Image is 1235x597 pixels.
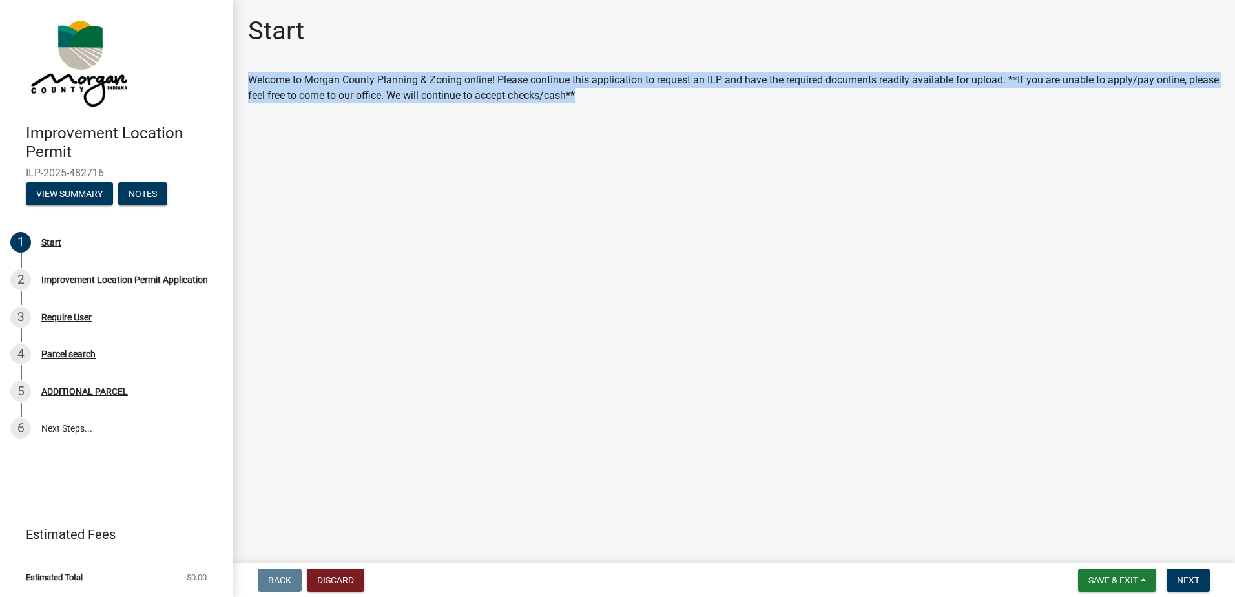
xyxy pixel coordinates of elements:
[26,189,113,200] wm-modal-confirm: Summary
[26,14,130,110] img: Morgan County, Indiana
[26,167,207,179] span: ILP-2025-482716
[258,569,302,592] button: Back
[26,124,222,162] h4: Improvement Location Permit
[41,275,208,284] div: Improvement Location Permit Application
[118,189,167,200] wm-modal-confirm: Notes
[1078,569,1156,592] button: Save & Exit
[187,573,207,581] span: $0.00
[10,381,31,402] div: 5
[10,521,212,547] a: Estimated Fees
[10,307,31,328] div: 3
[10,269,31,290] div: 2
[41,387,128,396] div: ADDITIONAL PARCEL
[10,344,31,364] div: 4
[1167,569,1210,592] button: Next
[10,418,31,439] div: 6
[26,182,113,205] button: View Summary
[248,72,1219,103] div: Welcome to Morgan County Planning & Zoning online! Please continue this application to request an...
[41,313,92,322] div: Require User
[41,238,61,247] div: Start
[1088,575,1138,585] span: Save & Exit
[248,16,304,47] h1: Start
[1177,575,1199,585] span: Next
[10,232,31,253] div: 1
[118,182,167,205] button: Notes
[26,573,83,581] span: Estimated Total
[41,350,96,359] div: Parcel search
[268,575,291,585] span: Back
[307,569,364,592] button: Discard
